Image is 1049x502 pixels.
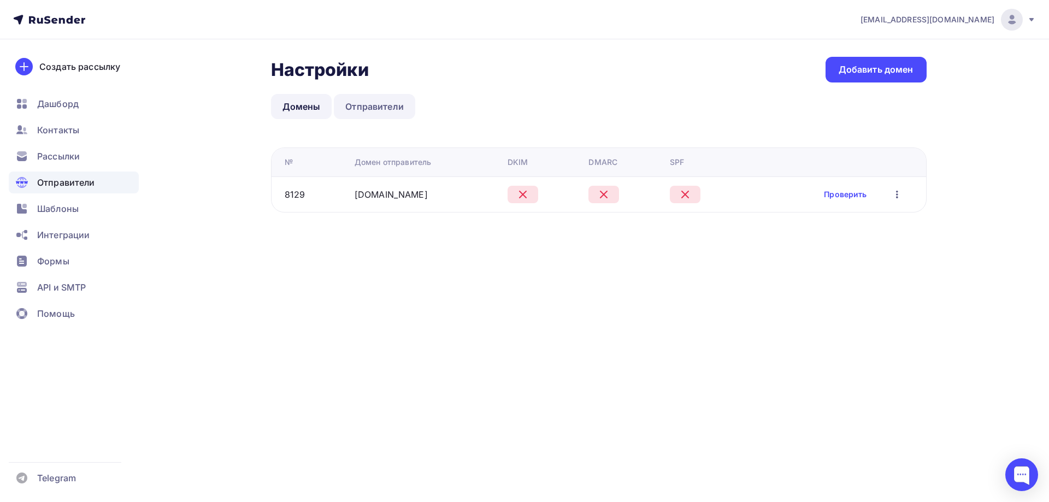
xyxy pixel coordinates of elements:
div: Создать рассылку [39,60,120,73]
a: Рассылки [9,145,139,167]
span: Дашборд [37,97,79,110]
span: Помощь [37,307,75,320]
span: Шаблоны [37,202,79,215]
span: Интеграции [37,228,90,241]
a: Дашборд [9,93,139,115]
span: Рассылки [37,150,80,163]
a: Домены [271,94,332,119]
div: Домен отправитель [355,157,431,168]
span: API и SMTP [37,281,86,294]
div: DKIM [508,157,528,168]
div: DMARC [588,157,617,168]
a: Проверить [824,189,867,200]
div: 8129 [285,188,305,201]
div: № [285,157,293,168]
a: Формы [9,250,139,272]
a: Контакты [9,119,139,141]
div: SPF [670,157,684,168]
a: Шаблоны [9,198,139,220]
span: Отправители [37,176,95,189]
span: Формы [37,255,69,268]
div: Добавить домен [839,63,914,76]
span: Контакты [37,123,79,137]
a: [DOMAIN_NAME] [355,189,428,200]
a: Отправители [334,94,415,119]
a: [EMAIL_ADDRESS][DOMAIN_NAME] [861,9,1036,31]
span: [EMAIL_ADDRESS][DOMAIN_NAME] [861,14,994,25]
a: Отправители [9,172,139,193]
span: Telegram [37,471,76,485]
h2: Настройки [271,59,369,81]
